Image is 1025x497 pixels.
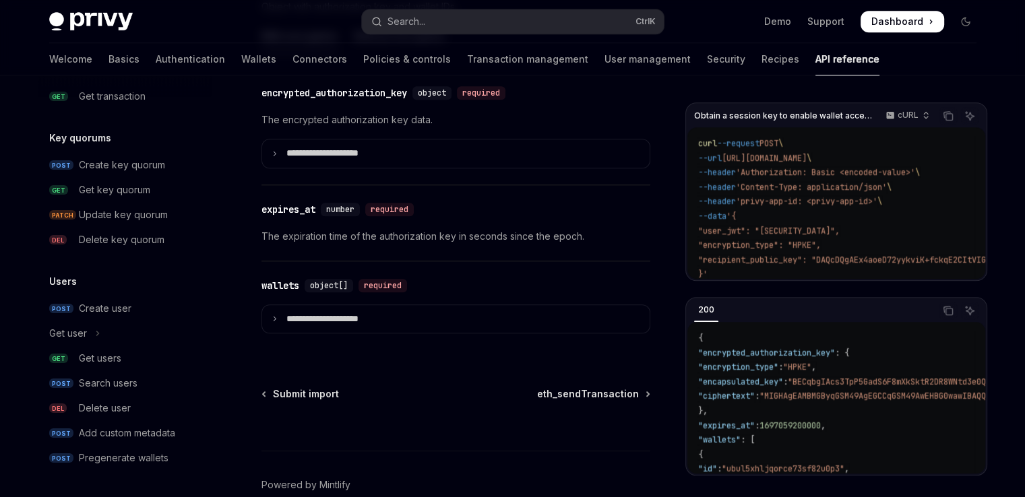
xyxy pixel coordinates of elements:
[362,9,664,34] button: Open search
[49,378,73,389] span: POST
[898,110,919,121] p: cURL
[49,304,73,314] span: POST
[698,420,755,431] span: "expires_at"
[698,463,717,474] span: "id"
[49,325,87,341] div: Get user
[762,43,799,75] a: Recipes
[467,43,588,75] a: Transaction management
[49,130,111,146] h5: Key quorums
[38,228,211,252] a: DELDelete key quorum
[79,182,150,198] div: Get key quorum
[698,376,783,387] span: "encapsulated_key"
[38,153,211,177] a: POSTCreate key quorum
[261,478,350,492] a: Powered by Mintlify
[49,403,67,413] span: DEL
[877,196,882,207] span: \
[698,434,741,445] span: "wallets"
[759,420,821,431] span: 1697059200000
[707,43,745,75] a: Security
[635,16,656,27] span: Ctrl K
[49,273,77,290] h5: Users
[835,347,849,358] span: : {
[755,391,759,401] span: :
[755,420,759,431] span: :
[38,321,211,345] button: Toggle Get user section
[49,160,73,170] span: POST
[38,446,211,470] a: POSTPregenerate wallets
[698,138,717,149] span: curl
[783,362,811,372] span: "HPKE"
[698,362,778,372] span: "encryption_type"
[955,11,976,32] button: Toggle dark mode
[736,196,877,207] span: 'privy-app-id: <privy-app-id>'
[698,240,821,251] span: "encryption_type": "HPKE",
[261,279,299,292] div: wallets
[38,421,211,445] a: POSTAdd custom metadata
[537,387,649,401] a: eth_sendTransaction
[79,450,168,466] div: Pregenerate wallets
[939,302,957,319] button: Copy the contents from the code block
[759,138,778,149] span: POST
[79,157,165,173] div: Create key quorum
[698,333,703,343] span: {
[717,138,759,149] span: --request
[49,185,68,195] span: GET
[292,43,347,75] a: Connectors
[79,350,121,366] div: Get users
[961,107,979,125] button: Ask AI
[261,203,315,216] div: expires_at
[49,354,68,364] span: GET
[694,302,718,318] div: 200
[861,11,944,32] a: Dashboard
[698,391,755,401] span: "ciphertext"
[887,182,892,193] span: \
[878,104,935,127] button: cURL
[807,15,844,28] a: Support
[698,167,736,178] span: --header
[698,196,736,207] span: --header
[778,362,783,372] span: :
[915,167,920,178] span: \
[326,204,354,215] span: number
[537,387,639,401] span: eth_sendTransaction
[783,376,788,387] span: :
[722,463,844,474] span: "ubul5xhljqorce73sf82u0p3"
[387,13,425,30] div: Search...
[108,43,139,75] a: Basics
[38,296,211,321] a: POSTCreate user
[698,449,703,460] span: {
[49,210,76,220] span: PATCH
[38,346,211,370] a: GETGet users
[871,15,923,28] span: Dashboard
[698,153,722,164] span: --url
[815,43,879,75] a: API reference
[49,428,73,438] span: POST
[38,203,211,227] a: PATCHUpdate key quorum
[604,43,691,75] a: User management
[726,211,736,222] span: '{
[261,228,650,244] p: The expiration time of the authorization key in seconds since the epoch.
[457,86,505,100] div: required
[79,207,168,223] div: Update key quorum
[717,463,722,474] span: :
[698,405,708,416] span: },
[698,211,726,222] span: --data
[821,420,826,431] span: ,
[38,178,211,202] a: GETGet key quorum
[49,12,133,31] img: dark logo
[764,15,791,28] a: Demo
[263,387,339,401] a: Submit import
[736,167,915,178] span: 'Authorization: Basic <encoded-value>'
[310,280,348,291] span: object[]
[694,110,873,121] span: Obtain a session key to enable wallet access.
[273,387,339,401] span: Submit import
[778,138,783,149] span: \
[939,107,957,125] button: Copy the contents from the code block
[241,43,276,75] a: Wallets
[79,300,131,317] div: Create user
[156,43,225,75] a: Authentication
[844,463,849,474] span: ,
[698,347,835,358] span: "encrypted_authorization_key"
[49,235,67,245] span: DEL
[807,153,811,164] span: \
